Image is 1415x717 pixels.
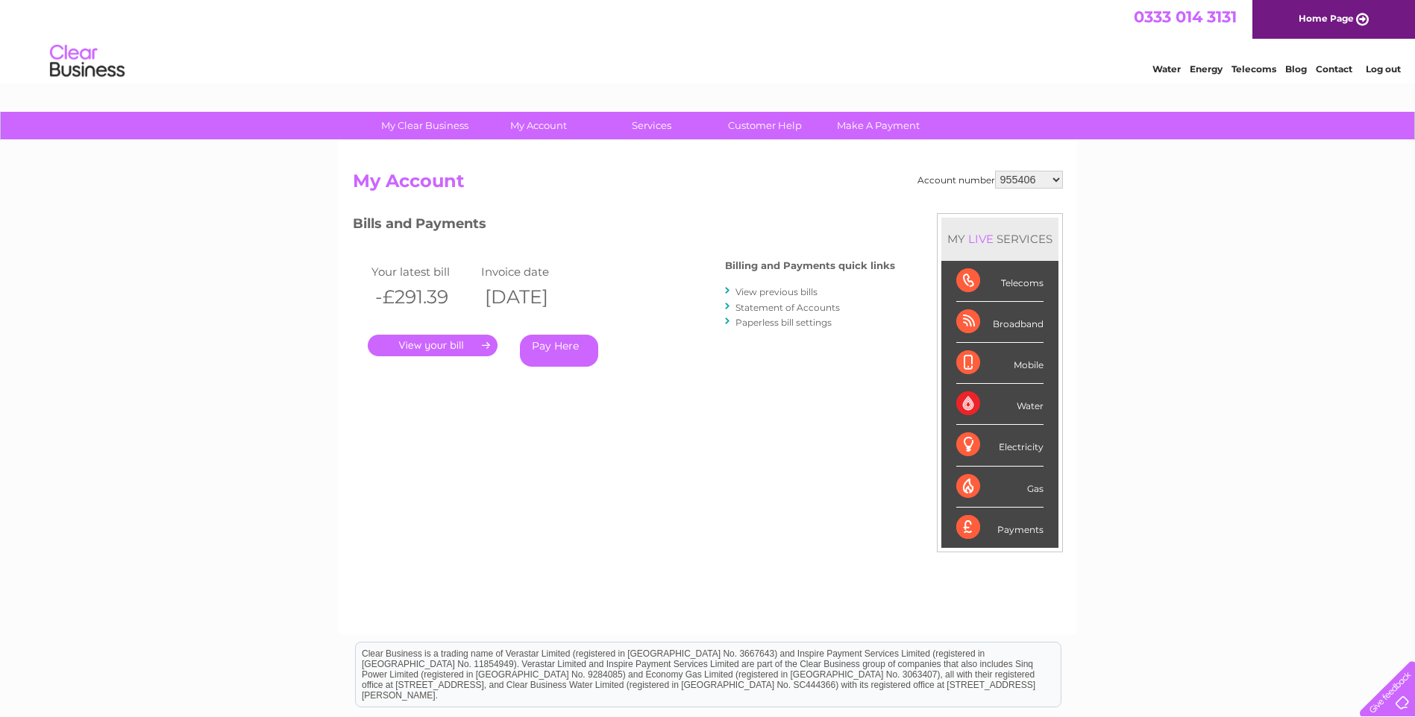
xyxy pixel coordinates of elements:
[356,8,1061,72] div: Clear Business is a trading name of Verastar Limited (registered in [GEOGRAPHIC_DATA] No. 3667643...
[1232,63,1276,75] a: Telecoms
[353,213,895,239] h3: Bills and Payments
[477,112,600,139] a: My Account
[49,39,125,84] img: logo.png
[520,335,598,367] a: Pay Here
[956,508,1044,548] div: Payments
[817,112,940,139] a: Make A Payment
[917,171,1063,189] div: Account number
[353,171,1063,199] h2: My Account
[956,425,1044,466] div: Electricity
[368,262,478,282] td: Your latest bill
[956,343,1044,384] div: Mobile
[1285,63,1307,75] a: Blog
[1190,63,1223,75] a: Energy
[1366,63,1401,75] a: Log out
[725,260,895,271] h4: Billing and Payments quick links
[956,261,1044,302] div: Telecoms
[590,112,713,139] a: Services
[703,112,826,139] a: Customer Help
[735,317,832,328] a: Paperless bill settings
[477,262,588,282] td: Invoice date
[368,282,478,312] th: -£291.39
[1316,63,1352,75] a: Contact
[965,232,997,246] div: LIVE
[956,467,1044,508] div: Gas
[735,286,818,297] a: View previous bills
[1152,63,1181,75] a: Water
[735,302,840,313] a: Statement of Accounts
[956,384,1044,425] div: Water
[956,302,1044,343] div: Broadband
[941,218,1058,260] div: MY SERVICES
[477,282,588,312] th: [DATE]
[363,112,486,139] a: My Clear Business
[1134,7,1237,26] a: 0333 014 3131
[368,335,498,356] a: .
